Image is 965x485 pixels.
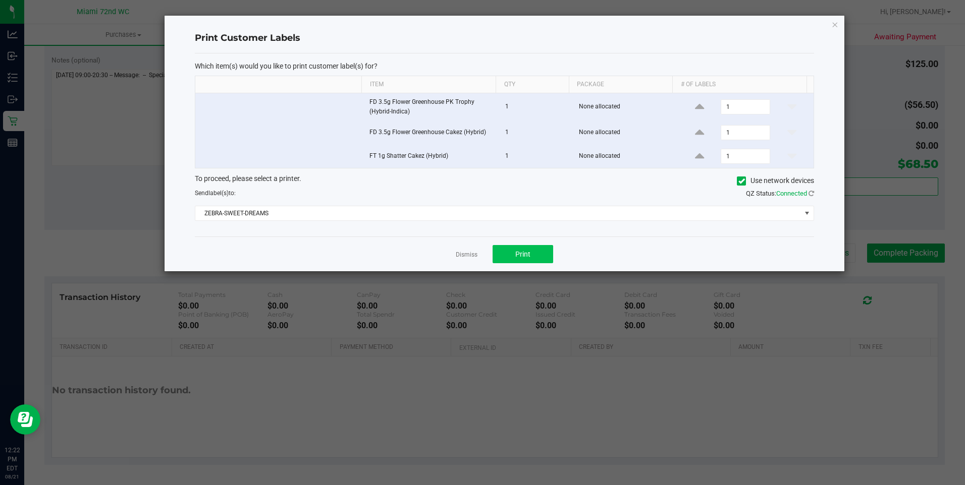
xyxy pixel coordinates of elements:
button: Print [493,245,553,263]
td: FD 3.5g Flower Greenhouse PK Trophy (Hybrid-Indica) [363,93,499,121]
h4: Print Customer Labels [195,32,814,45]
iframe: Resource center [10,404,40,435]
td: None allocated [573,145,678,168]
div: To proceed, please select a printer. [187,173,822,189]
span: Print [515,250,530,258]
a: Dismiss [456,251,477,259]
th: # of labels [672,76,807,93]
th: Item [361,76,496,93]
td: FD 3.5g Flower Greenhouse Cakez (Hybrid) [363,121,499,145]
span: ZEBRA-SWEET-DREAMS [195,206,801,220]
td: 1 [499,93,573,121]
span: Send to: [195,190,236,197]
p: Which item(s) would you like to print customer label(s) for? [195,62,814,71]
span: Connected [776,190,807,197]
th: Qty [496,76,569,93]
td: 1 [499,145,573,168]
td: FT 1g Shatter Cakez (Hybrid) [363,145,499,168]
td: None allocated [573,93,678,121]
td: None allocated [573,121,678,145]
label: Use network devices [737,175,814,186]
td: 1 [499,121,573,145]
th: Package [569,76,672,93]
span: QZ Status: [746,190,814,197]
span: label(s) [208,190,229,197]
